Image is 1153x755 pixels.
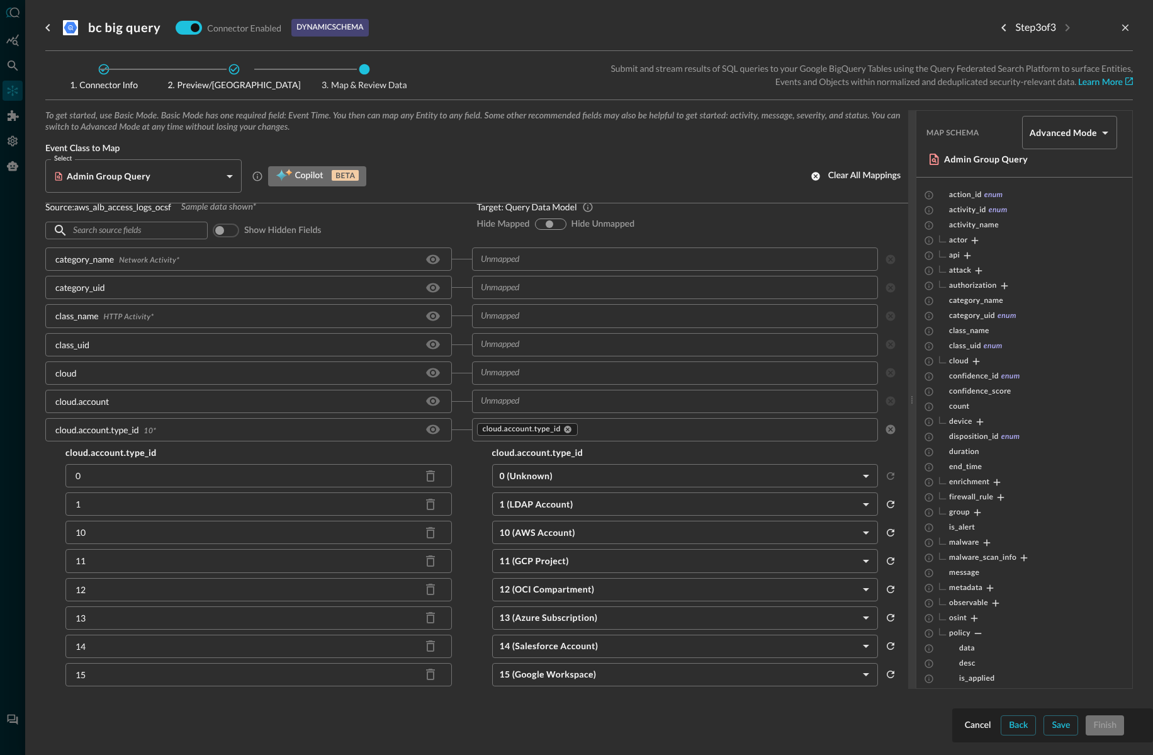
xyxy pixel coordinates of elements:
[959,674,994,684] span: is_applied
[926,128,1017,137] span: Map Schema
[972,414,987,429] button: Expand
[500,583,858,596] h5: 12 (OCI Compartment)
[1030,127,1097,139] h5: Advanced Mode
[944,153,1028,166] h5: Admin Group Query
[420,608,441,628] button: Delete source field
[55,395,109,408] p: cloud.account
[947,583,982,593] span: metadata
[949,372,999,382] span: confidence_id
[947,538,979,548] span: malware
[947,613,967,623] span: osint
[967,611,982,626] button: Expand
[268,166,366,186] button: CopilotBETA
[947,281,997,291] span: authorization
[971,263,986,278] button: Expand
[590,62,1133,89] p: Submit and stream results of SQL queries to your Google BigQuery Tables using the Query Federated...
[967,233,982,248] button: Expand
[88,20,160,35] h3: bc big query
[959,659,976,669] span: desc
[104,314,154,321] span: HTTP Activity *
[1052,718,1070,734] div: Save
[535,219,566,230] div: show-all
[55,423,139,436] p: cloud.account.type_id
[949,296,1003,306] span: category_name
[244,225,321,236] span: Show hidden fields
[883,664,898,684] button: reset selected values
[420,551,441,571] button: Delete source field
[949,523,975,533] span: is_alert
[1015,20,1056,35] p: Step 3 of 3
[423,249,443,270] button: Hide/Show source field
[582,202,593,213] svg: Query’s Data Model (QDM) is based on the Open Cybersecurity Schema Framework (OCSF). QDM aims to ...
[970,505,985,520] button: Expand
[76,554,86,567] p: 11
[76,583,86,596] p: 12
[949,326,989,336] span: class_name
[423,306,443,326] button: Hide/Show source field
[947,508,970,518] span: group
[181,202,256,213] span: Sample data shown*
[965,718,991,734] div: Cancel
[1009,718,1028,734] div: Back
[949,190,982,200] span: action_id
[949,462,982,472] span: end_time
[1118,20,1133,35] button: close-drawer
[76,611,86,625] p: 13
[55,253,114,266] p: category_name
[949,432,999,442] span: disposition_id
[477,219,530,230] span: Hide Mapped
[295,168,323,184] span: Copilot
[883,422,898,437] button: clear selected values
[476,337,873,353] input: Unmapped
[476,308,873,324] input: Unmapped
[947,356,969,366] span: cloud
[947,236,967,246] span: actor
[119,257,179,264] span: Network Activity *
[332,170,359,181] p: BETA
[984,341,1003,351] span: enum
[296,22,363,33] p: dynamic schema
[571,219,635,230] span: Hide Unmapped
[50,81,157,89] span: Connector Info
[947,251,960,261] span: api
[45,200,171,213] p: Source: aws_alb_access_logs_ocsf
[55,281,105,294] p: category_uid
[1001,372,1020,382] span: enum
[828,168,901,184] div: Clear all mappings
[989,475,1004,490] button: Expand
[423,419,443,440] button: Hide/Show source field
[423,278,443,298] button: Hide/Show source field
[500,498,858,511] h5: 1 (LDAP Account)
[55,366,77,380] p: cloud
[883,523,898,543] button: reset selected values
[993,490,1008,505] button: Expand
[207,21,281,35] p: Connector Enabled
[883,608,898,628] button: reset selected values
[970,626,986,641] button: Collapse
[55,309,99,322] p: class_name
[949,447,979,457] span: duration
[500,668,858,681] h5: 15 (Google Workspace)
[45,143,908,154] span: Event Class to Map
[969,354,984,369] button: Expand
[984,190,1003,200] span: enum
[949,341,981,351] span: class_uid
[883,494,898,514] button: reset selected values
[423,334,443,355] button: Hide/Show source field
[76,668,86,681] p: 15
[76,526,86,539] p: 10
[311,81,418,89] span: Map & Review Data
[1078,78,1133,87] a: Learn More
[883,579,898,599] button: reset selected values
[472,446,899,459] h5: cloud.account.type_id
[947,492,993,502] span: firewall_rule
[500,640,858,652] h5: 14 (Salesforce Account)
[45,110,908,133] span: To get started, use Basic Mode. Basic Mode has one required field: Event Time. You then can map a...
[38,18,58,38] button: go back
[420,523,441,543] button: Delete source field
[803,166,908,186] button: Clear all mappings
[989,205,1008,215] span: enum
[477,200,577,213] p: Target: Query Data Model
[423,391,443,411] button: Hide/Show source field
[45,446,472,459] h5: cloud.account.type_id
